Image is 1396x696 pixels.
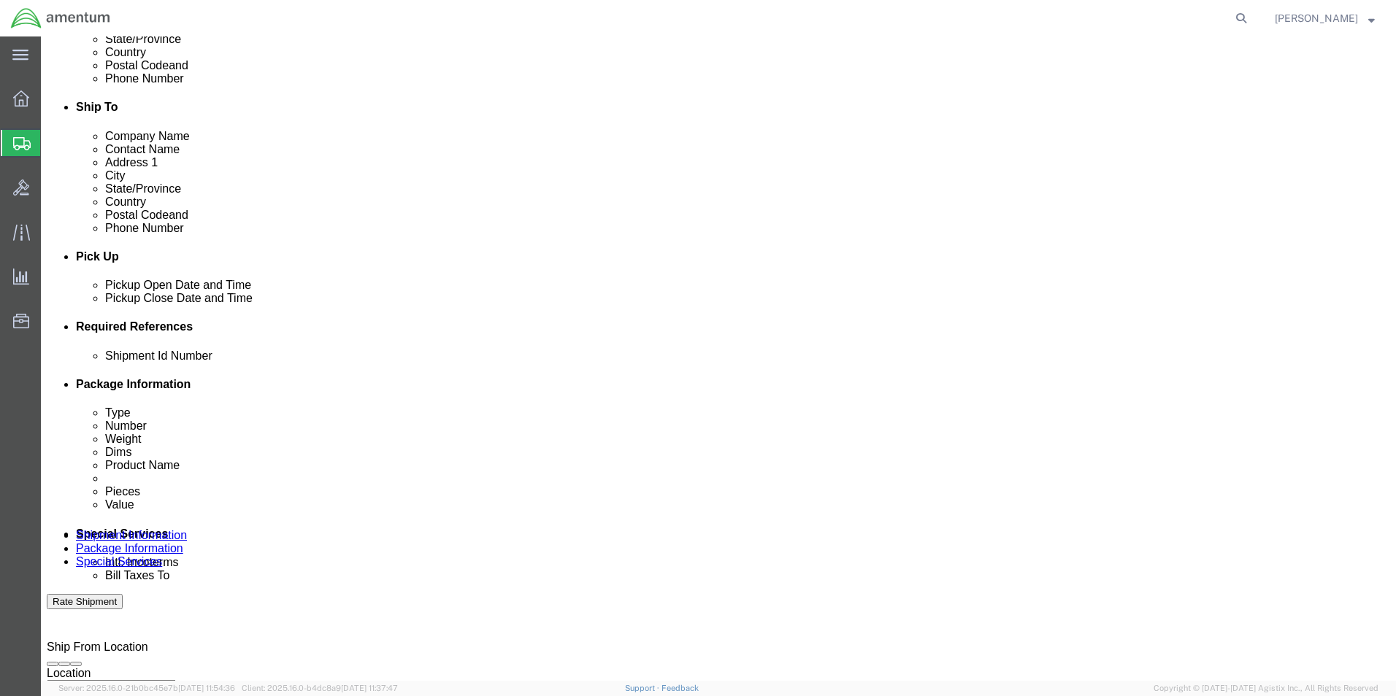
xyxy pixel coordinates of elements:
span: [DATE] 11:54:36 [178,684,235,692]
span: Valentin Ortega [1275,10,1358,26]
button: [PERSON_NAME] [1274,9,1376,27]
a: Support [625,684,661,692]
a: Feedback [661,684,699,692]
img: logo [10,7,111,29]
span: Copyright © [DATE]-[DATE] Agistix Inc., All Rights Reserved [1154,682,1378,695]
span: Server: 2025.16.0-21b0bc45e7b [58,684,235,692]
span: Client: 2025.16.0-b4dc8a9 [242,684,398,692]
iframe: FS Legacy Container [41,36,1396,681]
span: [DATE] 11:37:47 [341,684,398,692]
